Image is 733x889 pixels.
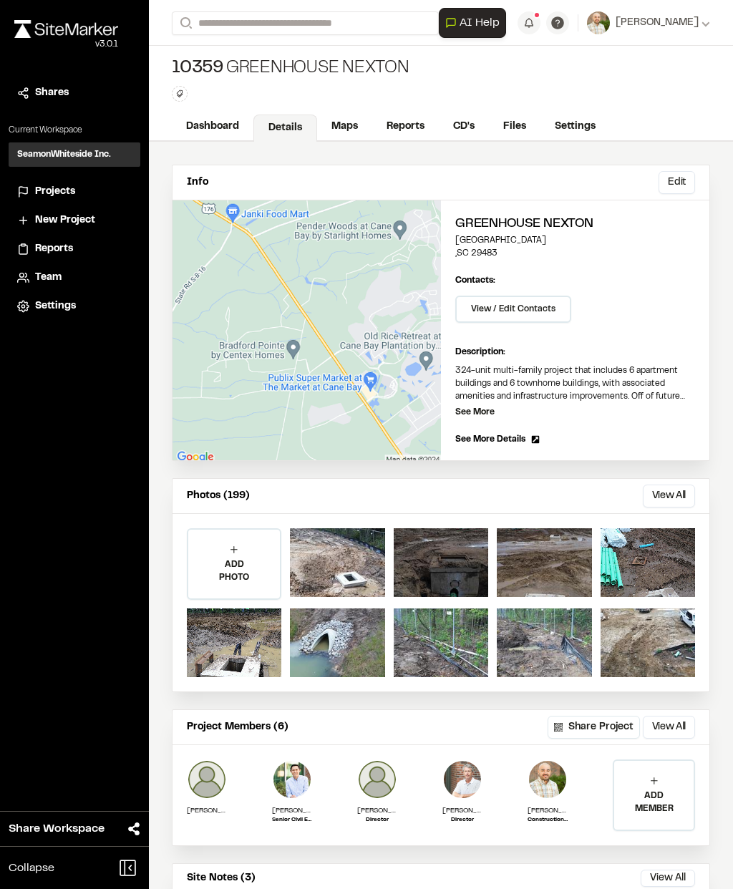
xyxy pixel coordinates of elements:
span: Settings [35,298,76,314]
p: [PERSON_NAME] [272,805,312,816]
p: Contacts: [455,274,495,287]
p: Current Workspace [9,124,140,137]
a: New Project [17,213,132,228]
a: Dashboard [172,113,253,140]
p: [GEOGRAPHIC_DATA] [455,234,695,247]
img: Buddy Pusser [357,759,397,800]
span: New Project [35,213,95,228]
img: rebrand.png [14,20,118,38]
p: Description: [455,346,695,359]
a: Settings [17,298,132,314]
p: Director [357,816,397,825]
p: , SC 29483 [455,247,695,260]
button: Search [172,11,198,35]
a: CD's [439,113,489,140]
span: 10359 [172,57,223,80]
span: Collapse [9,860,54,877]
p: Site Notes (3) [187,870,256,886]
img: Thomas Steinkoenig [187,759,227,800]
span: Reports [35,241,73,257]
button: View All [643,716,695,739]
span: [PERSON_NAME] [616,15,699,31]
span: Share Workspace [9,820,105,837]
p: ADD PHOTO [188,558,280,584]
span: Projects [35,184,75,200]
button: View / Edit Contacts [455,296,571,323]
div: Oh geez...please don't... [14,38,118,51]
a: Shares [17,85,132,101]
a: Team [17,270,132,286]
button: Edit [659,171,695,194]
p: [PERSON_NAME] [187,805,227,816]
a: Maps [317,113,372,140]
img: User [587,11,610,34]
button: View All [641,870,695,887]
p: Info [187,175,208,190]
button: Share Project [548,716,640,739]
img: Donald Jones [442,759,482,800]
button: [PERSON_NAME] [587,11,710,34]
p: [PERSON_NAME] [528,805,568,816]
button: View All [643,485,695,507]
a: Projects [17,184,132,200]
p: Director [442,816,482,825]
button: Open AI Assistant [439,8,506,38]
p: Senior Civil Engineer [272,816,312,825]
a: Details [253,115,317,142]
span: Team [35,270,62,286]
p: 324-unit multi-family project that includes 6 apartment buildings and 6 townhome buildings, with ... [455,364,695,403]
a: Settings [540,113,610,140]
p: See More [455,406,495,419]
div: Greenhouse Nexton [172,57,409,80]
img: Sinuhe Perez [528,759,568,800]
p: Photos (199) [187,488,250,504]
a: Files [489,113,540,140]
a: Reports [17,241,132,257]
div: Open AI Assistant [439,8,512,38]
img: Andy Wong [272,759,312,800]
p: ADD MEMBER [614,790,694,815]
span: See More Details [455,433,525,446]
h3: SeamonWhiteside Inc. [17,148,111,161]
p: [PERSON_NAME] [442,805,482,816]
a: Reports [372,113,439,140]
span: AI Help [460,14,500,31]
span: Shares [35,85,69,101]
p: Project Members (6) [187,719,288,735]
button: Edit Tags [172,86,188,102]
p: [PERSON_NAME] [357,805,397,816]
h2: Greenhouse Nexton [455,215,695,234]
p: Construction Administration Field Representative [528,816,568,825]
